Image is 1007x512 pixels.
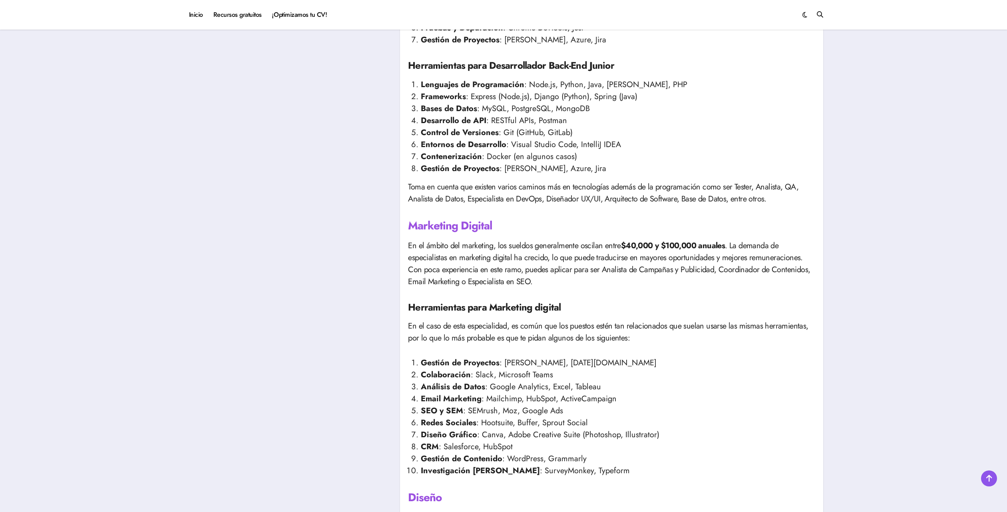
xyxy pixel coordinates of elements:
strong: Frameworks [421,91,466,102]
li: : Visual Studio Code, IntelliJ IDEA [421,139,815,151]
a: ¡Optimizamos tu CV! [267,4,332,26]
strong: SEO y SEM [421,405,463,416]
p: Toma en cuenta que existen varios caminos más en tecnologías además de la programación como ser T... [408,181,815,205]
li: : MySQL, PostgreSQL, MongoDB [421,103,815,115]
h4: Herramientas para Marketing digital [408,301,815,314]
strong: Redes Sociales [421,417,476,428]
li: : Google Analytics, Excel, Tableau [421,381,815,393]
strong: Gestión de Proyectos [421,163,500,174]
li: : Slack, Microsoft Teams [421,369,815,381]
li: : Mailchimp, HubSpot, ActiveCampaign [421,393,815,405]
li: : [PERSON_NAME], [DATE][DOMAIN_NAME] [421,357,815,369]
strong: Análisis de Datos [421,381,485,392]
li: : Express (Node.js), Django (Python), Spring (Java) [421,91,815,103]
li: : WordPress, Grammarly [421,453,815,465]
li: : Hootsuite, Buffer, Sprout Social [421,417,815,429]
strong: Control de Versiones [421,127,499,138]
strong: Gestión de Proyectos [421,34,500,46]
strong: Diseño Gráfico [421,429,477,440]
strong: $40,000 y $100,000 anuales [621,240,725,251]
strong: Desarrollo de API [421,115,486,126]
p: En el ámbito del marketing, los sueldos generalmente oscilan entre . La demanda de especialistas ... [408,240,815,288]
h4: Herramientas para Desarrollador Back-End Junior [408,59,815,72]
li: : [PERSON_NAME], Azure, Jira [421,34,815,46]
li: : SEMrush, Moz, Google Ads [421,405,815,417]
a: Recursos gratuitos [208,4,267,26]
strong: CRM [421,441,439,452]
h3: Marketing Digital [408,218,815,233]
strong: Gestión de Contenido [421,453,502,464]
a: Inicio [184,4,208,26]
li: : Node.js, Python, Java, [PERSON_NAME], PHP [421,79,815,91]
strong: Gestión de Proyectos [421,357,500,369]
li: : RESTful APIs, Postman [421,115,815,127]
li: : [PERSON_NAME], Azure, Jira [421,163,815,175]
strong: Email Marketing [421,393,482,404]
strong: Entornos de Desarrollo [421,139,506,150]
strong: Pruebas y Depuración [421,22,503,34]
strong: Lenguajes de Programación [421,79,524,90]
li: : SurveyMonkey, Typeform [421,465,815,477]
li: : Docker (en algunos casos) [421,151,815,163]
li: : Canva, Adobe Creative Suite (Photoshop, Illustrator) [421,429,815,441]
h3: Diseño [408,490,815,505]
li: : Salesforce, HubSpot [421,441,815,453]
strong: Contenerización [421,151,482,162]
p: En el caso de esta especialidad, es común que los puestos estén tan relacionados que suelan usars... [408,320,815,344]
strong: Investigación [PERSON_NAME] [421,465,540,476]
strong: Bases de Datos [421,103,477,114]
li: : Git (GitHub, GitLab) [421,127,815,139]
strong: Colaboración [421,369,471,381]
